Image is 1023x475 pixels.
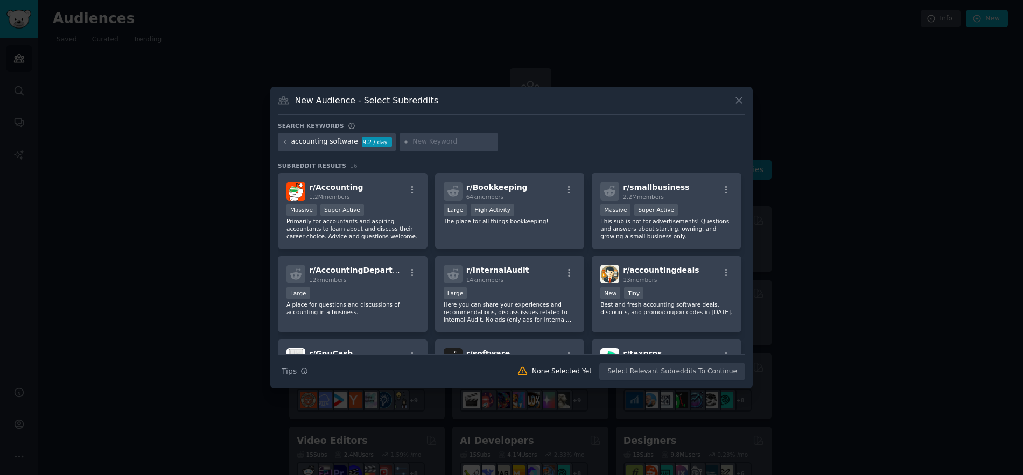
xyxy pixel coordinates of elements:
span: Subreddit Results [278,162,346,169]
p: Here you can share your experiences and recommendations, discuss issues related to Internal Audit... [444,301,576,323]
span: Tips [282,366,297,377]
div: New [600,287,620,299]
span: r/ taxpros [623,349,662,358]
span: r/ GnuCash [309,349,353,358]
span: r/ InternalAudit [466,266,529,274]
div: Super Active [320,204,364,216]
div: Massive [600,204,630,216]
span: r/ Accounting [309,183,363,192]
p: This sub is not for advertisements! Questions and answers about starting, owning, and growing a s... [600,217,733,240]
img: taxpros [600,348,619,367]
button: Tips [278,362,312,381]
p: Primarily for accountants and aspiring accountants to learn about and discuss their career choice... [286,217,419,240]
h3: Search keywords [278,122,344,130]
div: None Selected Yet [532,367,592,377]
h3: New Audience - Select Subreddits [295,95,438,106]
span: 1.2M members [309,194,350,200]
div: High Activity [471,204,514,216]
p: The place for all things bookkeeping! [444,217,576,225]
span: r/ AccountingDepartment [309,266,414,274]
span: r/ Bookkeeping [466,183,528,192]
span: r/ smallbusiness [623,183,689,192]
div: Massive [286,204,317,216]
span: 64k members [466,194,503,200]
div: accounting software [291,137,358,147]
div: Tiny [624,287,643,299]
div: Large [286,287,310,299]
span: 14k members [466,277,503,283]
div: Large [444,204,467,216]
img: GnuCash [286,348,305,367]
span: r/ software [466,349,510,358]
span: 16 [350,162,358,169]
img: accountingdeals [600,265,619,283]
span: r/ accountingdeals [623,266,699,274]
div: 9.2 / day [362,137,392,147]
span: 13 members [623,277,657,283]
img: software [444,348,463,367]
span: 2.2M members [623,194,664,200]
img: Accounting [286,182,305,201]
span: 12k members [309,277,346,283]
p: A place for questions and discussions of accounting in a business. [286,301,419,316]
div: Super Active [634,204,678,216]
input: New Keyword [412,137,494,147]
p: Best and fresh accounting software deals, discounts, and promo/coupon codes in [DATE]. [600,301,733,316]
div: Large [444,287,467,299]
